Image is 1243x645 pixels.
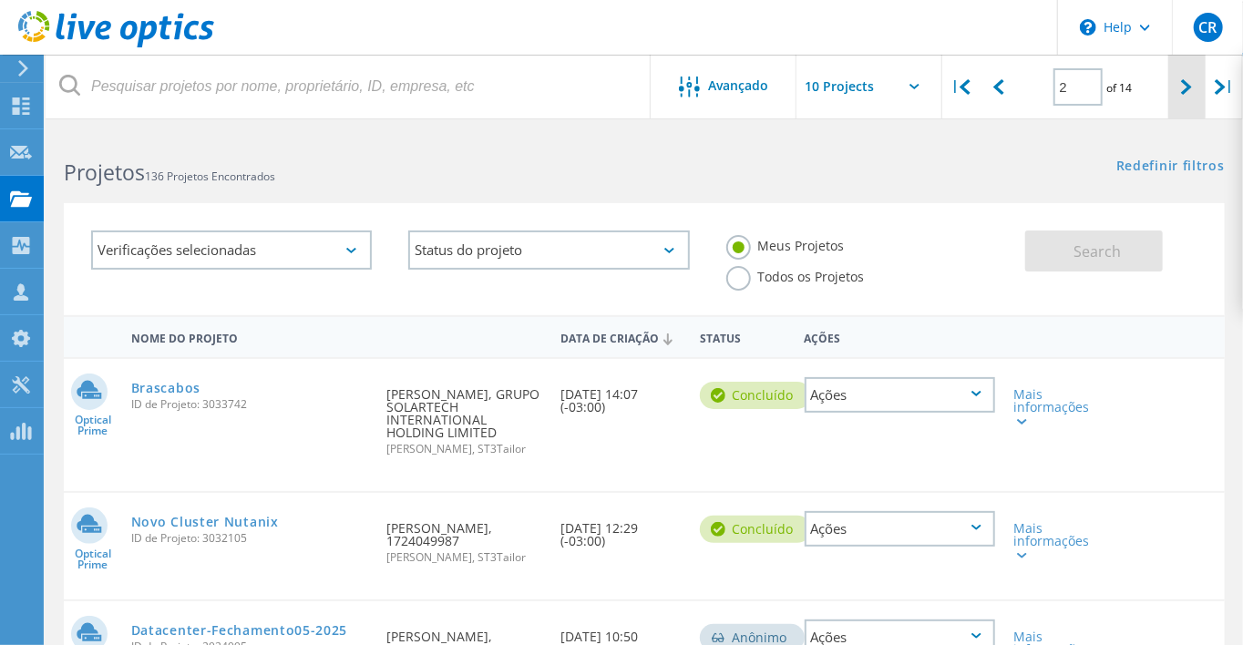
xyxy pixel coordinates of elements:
[1080,19,1096,36] svg: \n
[145,169,275,184] span: 136 Projetos Encontrados
[700,382,811,409] div: Concluído
[551,359,691,432] div: [DATE] 14:07 (-03:00)
[91,230,372,270] div: Verificações selecionadas
[64,548,122,570] span: Optical Prime
[377,493,551,581] div: [PERSON_NAME], 1724049987
[386,444,542,455] span: [PERSON_NAME], ST3Tailor
[709,79,769,92] span: Avançado
[1107,80,1133,96] span: of 14
[377,359,551,473] div: [PERSON_NAME], GRUPO SOLARTECH INTERNATIONAL HOLDING LIMITED
[131,624,348,637] a: Datacenter-Fechamento05-2025
[122,320,377,353] div: Nome do Projeto
[1073,241,1121,261] span: Search
[1013,388,1088,426] div: Mais informações
[796,320,1004,353] div: Ações
[551,320,691,354] div: Data de Criação
[1116,159,1225,175] a: Redefinir filtros
[1025,230,1163,271] button: Search
[131,399,368,410] span: ID de Projeto: 3033742
[942,55,980,119] div: |
[408,230,689,270] div: Status do projeto
[551,493,691,566] div: [DATE] 12:29 (-03:00)
[131,533,368,544] span: ID de Projeto: 3032105
[131,382,200,394] a: Brascabos
[1198,20,1217,35] span: CR
[691,320,796,353] div: Status
[64,415,122,436] span: Optical Prime
[805,511,995,547] div: Ações
[700,516,811,543] div: Concluído
[18,38,214,51] a: Live Optics Dashboard
[726,266,865,283] label: Todos os Projetos
[131,516,279,528] a: Novo Cluster Nutanix
[1013,522,1088,560] div: Mais informações
[1206,55,1243,119] div: |
[46,55,652,118] input: Pesquisar projetos por nome, proprietário, ID, empresa, etc
[726,235,845,252] label: Meus Projetos
[805,377,995,413] div: Ações
[64,158,145,187] b: Projetos
[386,552,542,563] span: [PERSON_NAME], ST3Tailor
